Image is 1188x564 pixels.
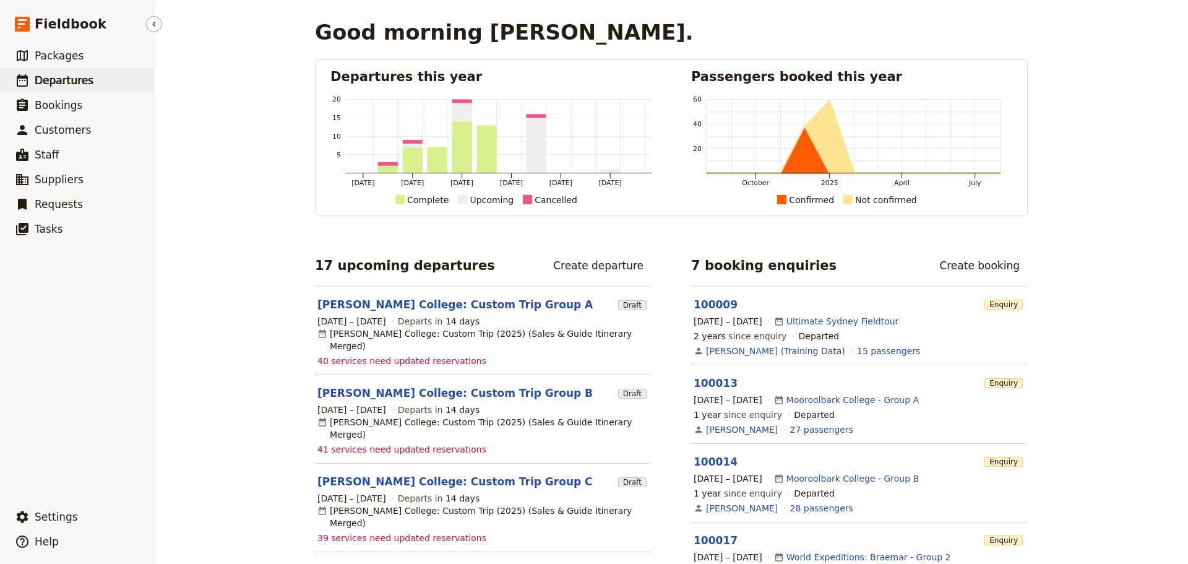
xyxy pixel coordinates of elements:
span: Fieldbook [35,15,106,33]
tspan: 2025 [821,179,838,187]
span: Draft [618,477,647,487]
div: Cancelled [535,193,577,207]
a: View the passengers for this booking [857,345,920,357]
span: Departs in [398,404,480,416]
span: 39 services need updated reservations [317,532,486,544]
tspan: October [742,179,769,187]
span: 40 services need updated reservations [317,355,486,367]
tspan: [DATE] [500,179,523,187]
span: Requests [35,198,83,210]
div: Departed [794,409,835,421]
span: [DATE] – [DATE] [317,492,386,505]
tspan: 10 [332,132,341,141]
span: Bookings [35,99,82,111]
a: 100017 [694,534,738,547]
span: Tasks [35,223,63,235]
span: Enquiry [984,457,1023,467]
div: [PERSON_NAME] College: Custom Trip (2025) (Sales & Guide Itinerary Merged) [317,328,649,352]
span: Departs in [398,492,480,505]
span: [DATE] – [DATE] [317,315,386,328]
span: Suppliers [35,173,84,186]
div: [PERSON_NAME] College: Custom Trip (2025) (Sales & Guide Itinerary Merged) [317,505,649,529]
tspan: 5 [337,151,341,159]
span: Enquiry [984,378,1023,388]
a: [PERSON_NAME] College: Custom Trip Group B [317,386,593,401]
tspan: 20 [693,145,702,153]
span: [DATE] – [DATE] [317,404,386,416]
span: Help [35,536,59,548]
span: since enquiry [694,330,786,342]
span: 14 days [445,316,480,326]
div: [PERSON_NAME] College: Custom Trip (2025) (Sales & Guide Itinerary Merged) [317,416,649,441]
span: Enquiry [984,300,1023,310]
button: Hide menu [146,16,162,32]
tspan: 15 [332,114,341,122]
span: 1 year [694,488,721,498]
a: [PERSON_NAME] (Training Data) [706,345,845,357]
a: Mooroolbark College - Group B [786,472,919,485]
tspan: 40 [693,120,702,128]
h2: 7 booking enquiries [691,256,837,275]
span: Packages [35,50,84,62]
span: 14 days [445,405,480,415]
span: since enquiry [694,409,782,421]
div: Departed [799,330,840,342]
a: 100014 [694,456,738,468]
div: Departed [794,487,835,500]
tspan: July [968,179,981,187]
tspan: [DATE] [351,179,374,187]
span: [DATE] – [DATE] [694,551,762,563]
a: [PERSON_NAME] College: Custom Trip Group A [317,297,593,312]
div: Confirmed [789,193,834,207]
h2: 17 upcoming departures [315,256,495,275]
tspan: 60 [693,95,702,103]
tspan: 20 [332,95,341,103]
tspan: [DATE] [599,179,622,187]
span: 1 year [694,410,721,420]
div: Not confirmed [855,193,917,207]
a: [PERSON_NAME] College: Custom Trip Group C [317,474,593,489]
a: View the passengers for this booking [790,502,853,514]
span: 2 years [694,331,726,341]
span: Departs in [398,315,480,328]
div: Upcoming [470,193,514,207]
a: Create departure [545,255,652,276]
h1: Good morning [PERSON_NAME]. [315,20,694,45]
a: Ultimate Sydney Fieldtour [786,315,899,328]
tspan: [DATE] [549,179,572,187]
span: Draft [618,389,647,399]
a: 100009 [694,298,738,311]
a: Mooroolbark College - Group A [786,394,919,406]
span: Departures [35,74,93,87]
a: [PERSON_NAME] [706,502,778,514]
span: Enquiry [984,536,1023,545]
div: Complete [407,193,449,207]
span: 41 services need updated reservations [317,443,486,456]
span: 14 days [445,493,480,503]
span: Staff [35,149,59,161]
tspan: [DATE] [401,179,424,187]
span: [DATE] – [DATE] [694,315,762,328]
span: [DATE] – [DATE] [694,394,762,406]
a: World Expeditions: Braemar - Group 2 [786,551,951,563]
tspan: [DATE] [450,179,473,187]
a: Create booking [931,255,1028,276]
span: Customers [35,124,91,136]
a: [PERSON_NAME] [706,423,778,436]
tspan: April [894,179,910,187]
span: since enquiry [694,487,782,500]
a: View the passengers for this booking [790,423,853,436]
span: Settings [35,511,78,523]
span: Draft [618,300,647,310]
h2: Departures this year [330,67,652,86]
span: [DATE] – [DATE] [694,472,762,485]
h2: Passengers booked this year [691,67,1012,86]
a: 100013 [694,377,738,389]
